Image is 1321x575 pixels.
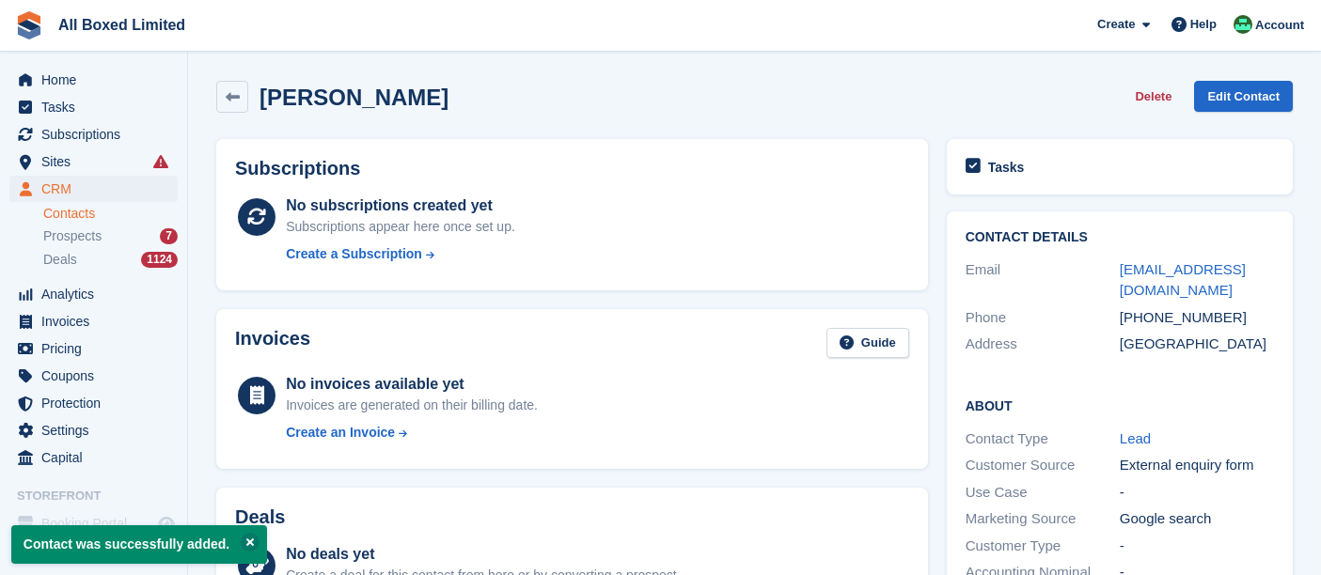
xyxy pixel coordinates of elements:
[286,194,515,217] div: No subscriptions created yet
[286,217,515,237] div: Subscriptions appear here once set up.
[43,227,102,245] span: Prospects
[966,455,1120,476] div: Customer Source
[9,94,178,120] a: menu
[1097,15,1135,34] span: Create
[9,444,178,471] a: menu
[988,159,1025,176] h2: Tasks
[41,67,154,93] span: Home
[9,148,178,175] a: menu
[235,158,909,179] h2: Subscriptions
[9,390,178,416] a: menu
[259,85,448,110] h2: [PERSON_NAME]
[43,250,178,270] a: Deals 1124
[235,328,310,359] h2: Invoices
[41,281,154,307] span: Analytics
[51,9,193,40] a: All Boxed Limited
[160,228,178,244] div: 7
[9,417,178,443] a: menu
[9,335,178,362] a: menu
[9,308,178,334] a: menu
[9,281,178,307] a: menu
[41,510,154,536] span: Booking Portal
[286,244,515,264] a: Create a Subscription
[1120,334,1274,355] div: [GEOGRAPHIC_DATA]
[9,363,178,389] a: menu
[966,536,1120,557] div: Customer Type
[9,176,178,202] a: menu
[286,423,538,443] a: Create an Invoice
[141,252,178,268] div: 1124
[966,334,1120,355] div: Address
[826,328,909,359] a: Guide
[286,244,422,264] div: Create a Subscription
[1120,261,1246,299] a: [EMAIL_ADDRESS][DOMAIN_NAME]
[1120,307,1274,329] div: [PHONE_NUMBER]
[9,121,178,148] a: menu
[11,525,267,564] p: Contact was successfully added.
[286,396,538,415] div: Invoices are generated on their billing date.
[155,512,178,535] a: Preview store
[235,506,285,528] h2: Deals
[1120,482,1274,504] div: -
[41,176,154,202] span: CRM
[41,308,154,334] span: Invoices
[15,11,43,39] img: stora-icon-8386f47178a22dfd0bd8f6a31ec36ba5ce8667c1dd55bd0f319d3a0aa187defe.svg
[41,390,154,416] span: Protection
[17,487,187,505] span: Storefront
[43,205,178,223] a: Contacts
[1120,508,1274,530] div: Google search
[1190,15,1217,34] span: Help
[966,482,1120,504] div: Use Case
[286,423,395,443] div: Create an Invoice
[966,259,1120,302] div: Email
[966,396,1274,414] h2: About
[966,230,1274,245] h2: Contact Details
[1234,15,1252,34] img: Enquiries
[9,67,178,93] a: menu
[286,373,538,396] div: No invoices available yet
[41,335,154,362] span: Pricing
[1120,455,1274,476] div: External enquiry form
[1120,536,1274,557] div: -
[1194,81,1293,112] a: Edit Contact
[966,307,1120,329] div: Phone
[41,94,154,120] span: Tasks
[9,510,178,536] a: menu
[43,226,178,246] a: Prospects 7
[41,363,154,389] span: Coupons
[43,251,77,269] span: Deals
[966,428,1120,450] div: Contact Type
[41,417,154,443] span: Settings
[966,508,1120,530] div: Marketing Source
[41,148,154,175] span: Sites
[1127,81,1179,112] button: Delete
[41,121,154,148] span: Subscriptions
[286,543,680,566] div: No deals yet
[1120,430,1151,446] a: Lead
[153,154,168,169] i: Smart entry sync failures have occurred
[1255,16,1304,35] span: Account
[41,444,154,471] span: Capital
